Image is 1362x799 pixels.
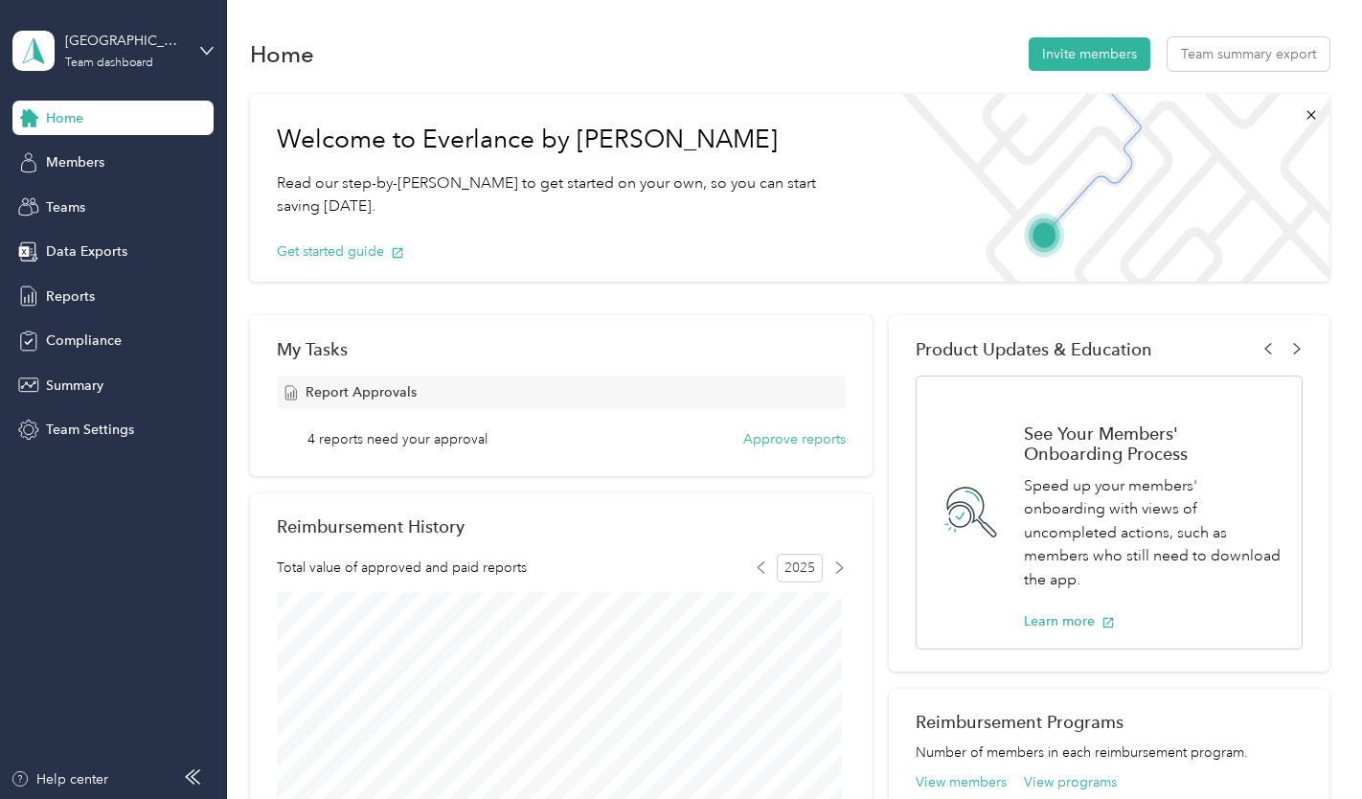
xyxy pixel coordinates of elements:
span: Total value of approved and paid reports [277,558,527,578]
span: Product Updates & Education [916,339,1152,359]
span: Summary [46,376,103,396]
h1: Home [250,44,314,64]
img: Welcome to everlance [884,94,1328,282]
span: Data Exports [46,241,127,262]
span: Home [46,108,83,128]
span: 2025 [777,554,823,582]
button: Approve reports [743,429,846,449]
p: Speed up your members' onboarding with views of uncompleted actions, such as members who still ne... [1024,474,1281,592]
span: Members [46,152,104,172]
h1: Welcome to Everlance by [PERSON_NAME] [277,125,857,155]
button: Team summary export [1168,37,1329,71]
button: Get started guide [277,241,404,262]
button: View programs [1024,772,1117,792]
div: [GEOGRAPHIC_DATA] Area [65,31,185,51]
div: Team dashboard [65,57,153,69]
h2: Reimbursement History [277,516,465,536]
button: Help center [11,769,108,789]
button: Learn more [1024,611,1115,631]
h1: See Your Members' Onboarding Process [1024,423,1281,464]
span: 4 reports need your approval [307,429,488,449]
span: Team Settings [46,420,134,440]
button: View members [916,772,1007,792]
span: Report Approvals [306,382,417,402]
button: Invite members [1029,37,1150,71]
span: Compliance [46,331,122,351]
h2: Reimbursement Programs [916,712,1302,732]
p: Number of members in each reimbursement program. [916,742,1302,763]
div: My Tasks [277,339,846,359]
p: Read our step-by-[PERSON_NAME] to get started on your own, so you can start saving [DATE]. [277,171,857,218]
span: Teams [46,197,85,217]
iframe: Everlance-gr Chat Button Frame [1255,692,1362,799]
span: Reports [46,286,95,307]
